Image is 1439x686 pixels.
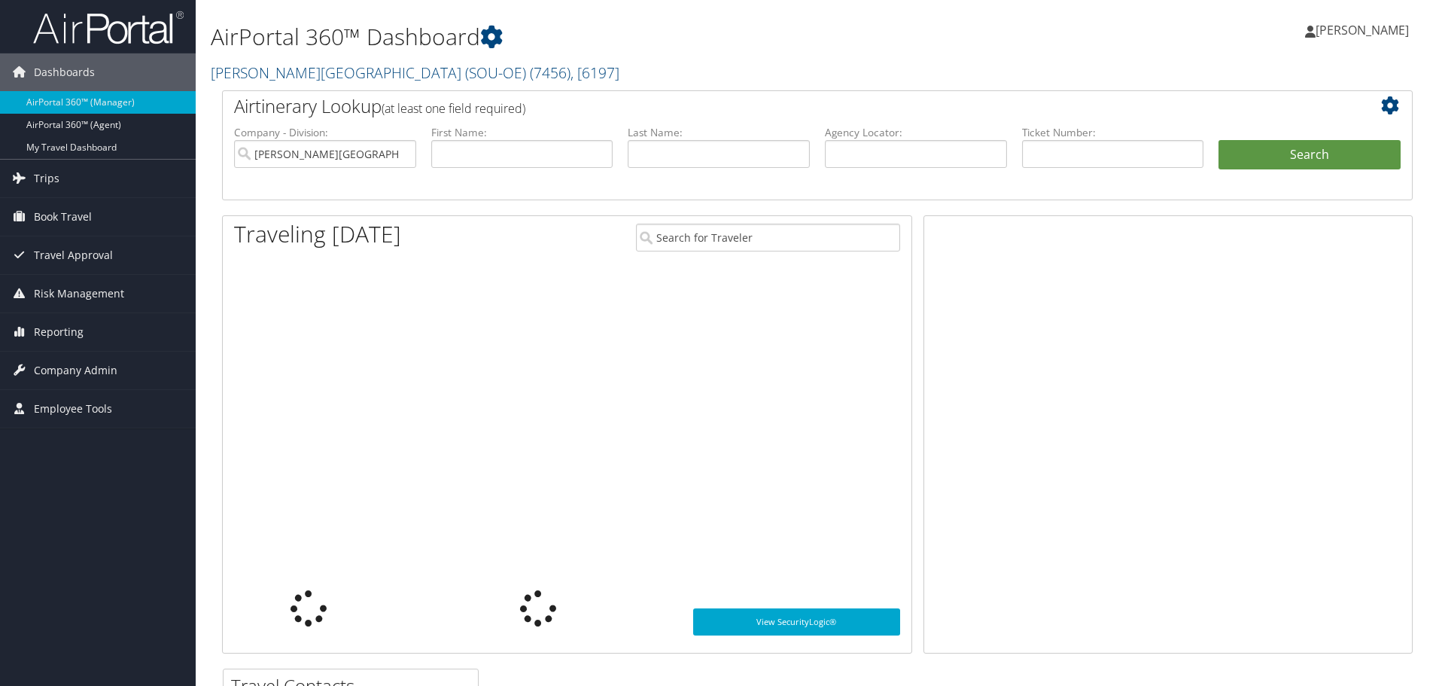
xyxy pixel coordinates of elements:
a: [PERSON_NAME][GEOGRAPHIC_DATA] (SOU-OE) [211,63,619,83]
label: Company - Division: [234,125,416,140]
span: ( 7456 ) [530,63,570,83]
h1: Traveling [DATE] [234,218,401,250]
button: Search [1218,140,1401,170]
label: Ticket Number: [1022,125,1204,140]
span: Travel Approval [34,236,113,274]
span: , [ 6197 ] [570,63,619,83]
label: Agency Locator: [825,125,1007,140]
span: Reporting [34,313,84,351]
h1: AirPortal 360™ Dashboard [211,21,1020,53]
label: First Name: [431,125,613,140]
span: Trips [34,160,59,197]
a: View SecurityLogic® [693,608,900,636]
span: Book Travel [34,198,92,236]
input: Search for Traveler [636,224,900,252]
label: Last Name: [628,125,810,140]
span: Dashboards [34,53,95,91]
span: (at least one field required) [382,100,525,117]
h2: Airtinerary Lookup [234,93,1301,119]
span: [PERSON_NAME] [1316,22,1409,38]
span: Risk Management [34,275,124,313]
span: Employee Tools [34,390,112,428]
span: Company Admin [34,352,117,389]
img: airportal-logo.png [33,10,184,45]
a: [PERSON_NAME] [1305,8,1424,53]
